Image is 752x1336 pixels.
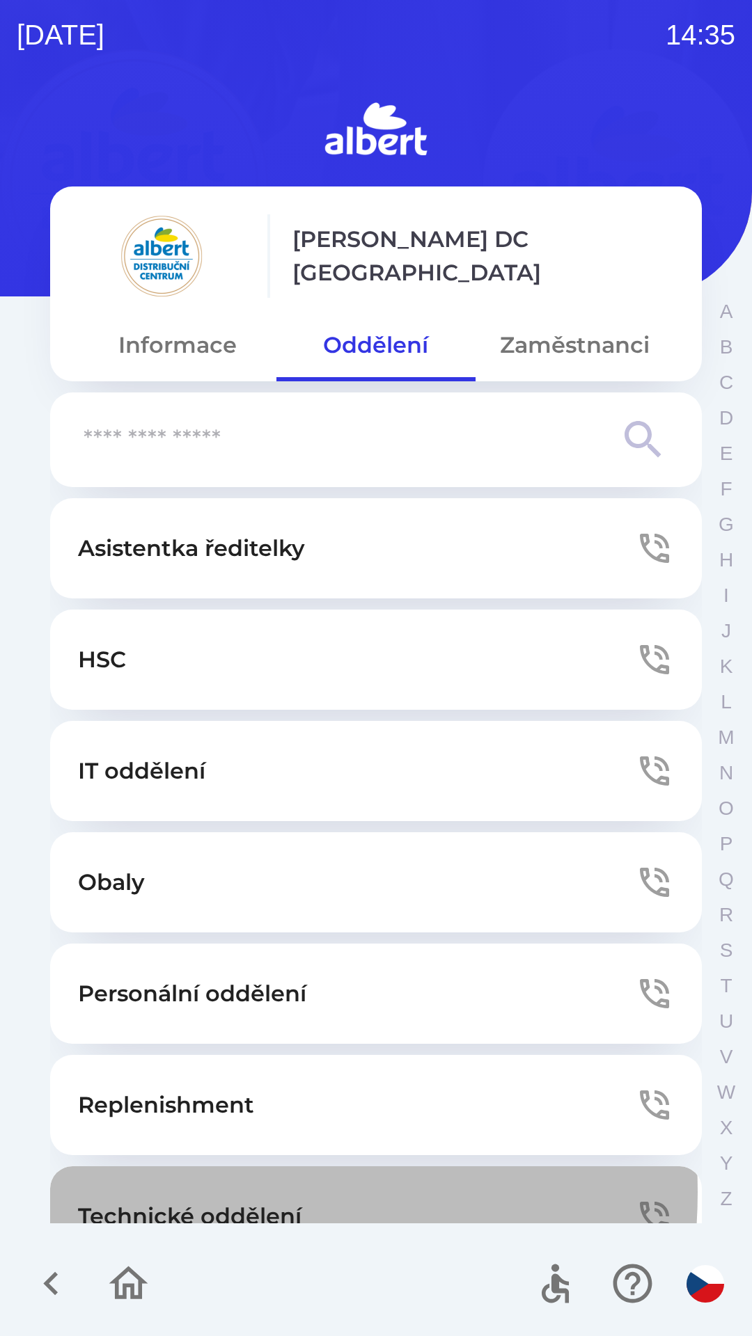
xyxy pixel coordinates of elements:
[687,1265,724,1303] img: cs flag
[78,977,306,1010] p: Personální oddělení
[50,1055,702,1155] button: Replenishment
[78,643,126,676] p: HSC
[78,754,205,788] p: IT oddělení
[78,214,245,298] img: 092fc4fe-19c8-4166-ad20-d7efd4551fba.png
[666,14,735,56] p: 14:35
[50,832,702,932] button: Obaly
[78,1200,301,1233] p: Technické oddělení
[78,1088,254,1122] p: Replenishment
[50,944,702,1044] button: Personální oddělení
[50,610,702,710] button: HSC
[476,320,674,370] button: Zaměstnanci
[78,532,305,565] p: Asistentka ředitelky
[78,320,276,370] button: Informace
[17,14,104,56] p: [DATE]
[50,97,702,164] img: Logo
[50,1166,702,1266] button: Technické oddělení
[78,866,145,899] p: Obaly
[50,498,702,598] button: Asistentka ředitelky
[292,223,674,289] p: [PERSON_NAME] DC [GEOGRAPHIC_DATA]
[276,320,475,370] button: Oddělení
[50,721,702,821] button: IT oddělení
